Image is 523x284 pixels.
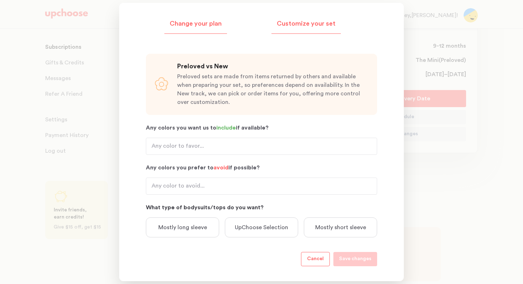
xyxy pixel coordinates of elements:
[228,165,260,170] span: if possible?
[170,20,222,28] p: Change your plan
[146,178,377,195] input: Any color to avoid...
[333,252,377,266] button: Save changes
[301,252,330,266] button: Cancel
[146,163,377,172] p: Any colors you prefer to
[146,203,377,212] p: What type of bodysuits/tops do you want?
[339,255,371,263] p: Save changes
[213,165,228,170] span: avoid
[177,62,369,71] p: Preloved vs New
[277,20,336,28] p: Customize your set
[235,223,288,232] p: UpChoose Selection
[158,223,207,232] p: Mostly long sleeve
[315,223,366,232] p: Mostly short sleeve
[146,123,377,132] p: Any colors you want us to
[146,138,377,155] input: Any color to favor...
[216,125,236,131] span: include
[236,125,269,131] span: if available?
[154,77,169,91] img: flower
[307,255,324,263] p: Cancel
[177,72,369,106] p: Preloved sets are made from items returned by others and available when preparing your set, so pr...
